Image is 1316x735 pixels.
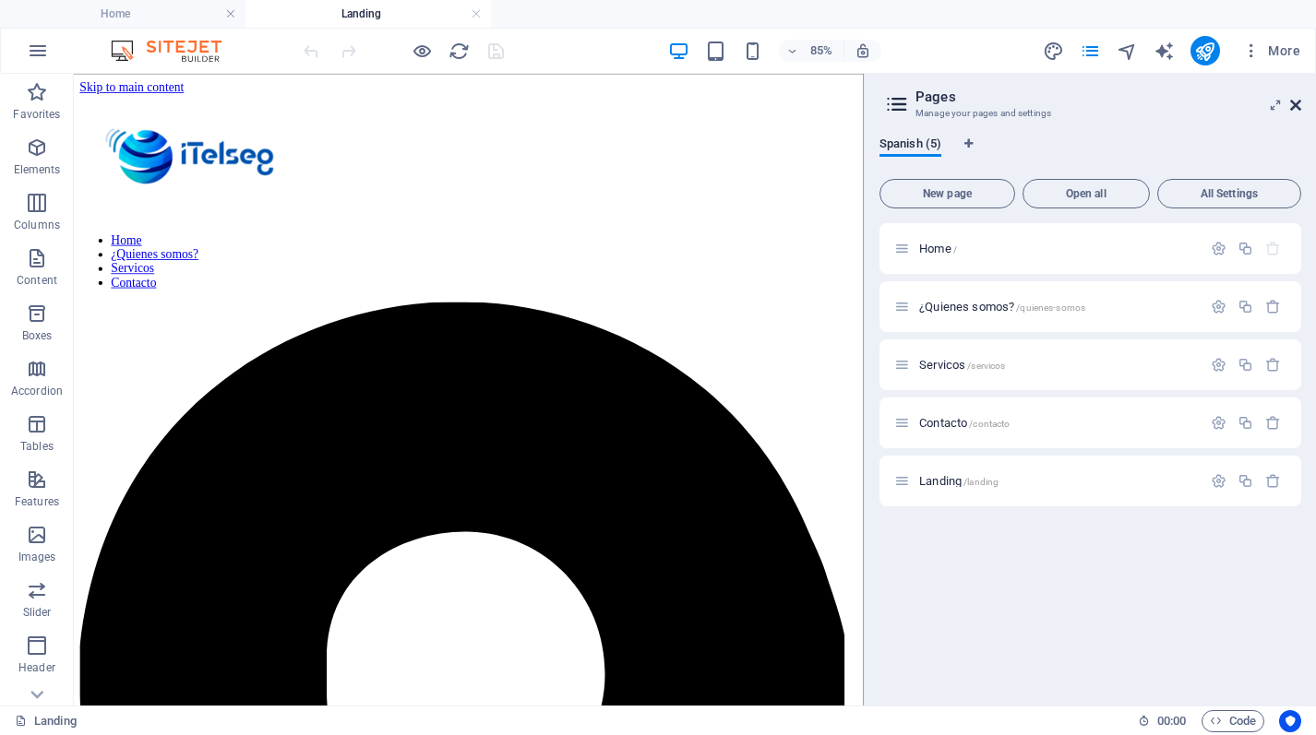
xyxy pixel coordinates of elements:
[779,40,844,62] button: 85%
[1117,40,1139,62] button: navigator
[807,40,836,62] h6: 85%
[1235,36,1308,65] button: More
[1154,41,1175,62] i: AI Writer
[13,107,60,122] p: Favorites
[1238,299,1253,314] div: Duplicate
[879,136,1301,172] div: Language Tabs
[7,7,130,23] a: Skip to main content
[17,273,57,288] p: Content
[915,105,1264,122] h3: Manage your pages and settings
[919,416,1010,430] span: Click to open page
[1211,241,1226,256] div: Settings
[1265,415,1281,431] div: Remove
[963,477,999,487] span: /landing
[1211,473,1226,489] div: Settings
[919,300,1085,314] span: Click to open page
[1023,179,1150,208] button: Open all
[1031,188,1142,199] span: Open all
[18,660,55,675] p: Header
[1166,188,1293,199] span: All Settings
[888,188,1007,199] span: New page
[14,218,60,232] p: Columns
[1238,357,1253,373] div: Duplicate
[1211,415,1226,431] div: Settings
[919,358,1005,372] span: Click to open page
[1265,357,1281,373] div: Remove
[1242,41,1300,60] span: More
[1157,179,1301,208] button: All Settings
[1190,36,1220,65] button: publish
[1238,415,1253,431] div: Duplicate
[1043,41,1064,62] i: Design (Ctrl+Alt+Y)
[20,439,54,454] p: Tables
[245,4,491,24] h4: Landing
[1154,40,1176,62] button: text_generator
[953,244,957,255] span: /
[855,42,871,59] i: On resize automatically adjust zoom level to fit chosen device.
[915,89,1301,105] h2: Pages
[1138,710,1187,732] h6: Session time
[914,301,1202,313] div: ¿Quienes somos?/quienes-somos
[914,417,1202,429] div: Contacto/contacto
[15,494,59,509] p: Features
[18,550,56,564] p: Images
[914,359,1202,371] div: Servicos/servicos
[449,41,470,62] i: Reload page
[919,242,957,255] span: Click to open page
[1238,241,1253,256] div: Duplicate
[1211,357,1226,373] div: Settings
[1265,299,1281,314] div: Remove
[448,40,470,62] button: reload
[1194,41,1215,62] i: Publish
[1211,299,1226,314] div: Settings
[1238,473,1253,489] div: Duplicate
[1080,40,1102,62] button: pages
[967,361,1005,371] span: /servicos
[14,162,61,177] p: Elements
[1265,241,1281,256] div: The startpage cannot be deleted
[879,179,1015,208] button: New page
[15,710,77,732] a: Click to cancel selection. Double-click to open Pages
[23,605,52,620] p: Slider
[411,40,433,62] button: Click here to leave preview mode and continue editing
[22,328,53,343] p: Boxes
[1210,710,1256,732] span: Code
[1170,714,1173,728] span: :
[1043,40,1065,62] button: design
[879,133,941,159] span: Spanish (5)
[969,419,1010,429] span: /contacto
[1265,473,1281,489] div: Remove
[914,475,1202,487] div: Landing/landing
[106,40,245,62] img: Editor Logo
[919,474,999,488] span: Click to open page
[914,243,1202,255] div: Home/
[11,384,63,398] p: Accordion
[1279,710,1301,732] button: Usercentrics
[1202,710,1264,732] button: Code
[1016,302,1085,313] span: /quienes-somos
[1080,41,1101,62] i: Pages (Ctrl+Alt+S)
[1117,41,1138,62] i: Navigator
[1157,710,1186,732] span: 00 00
